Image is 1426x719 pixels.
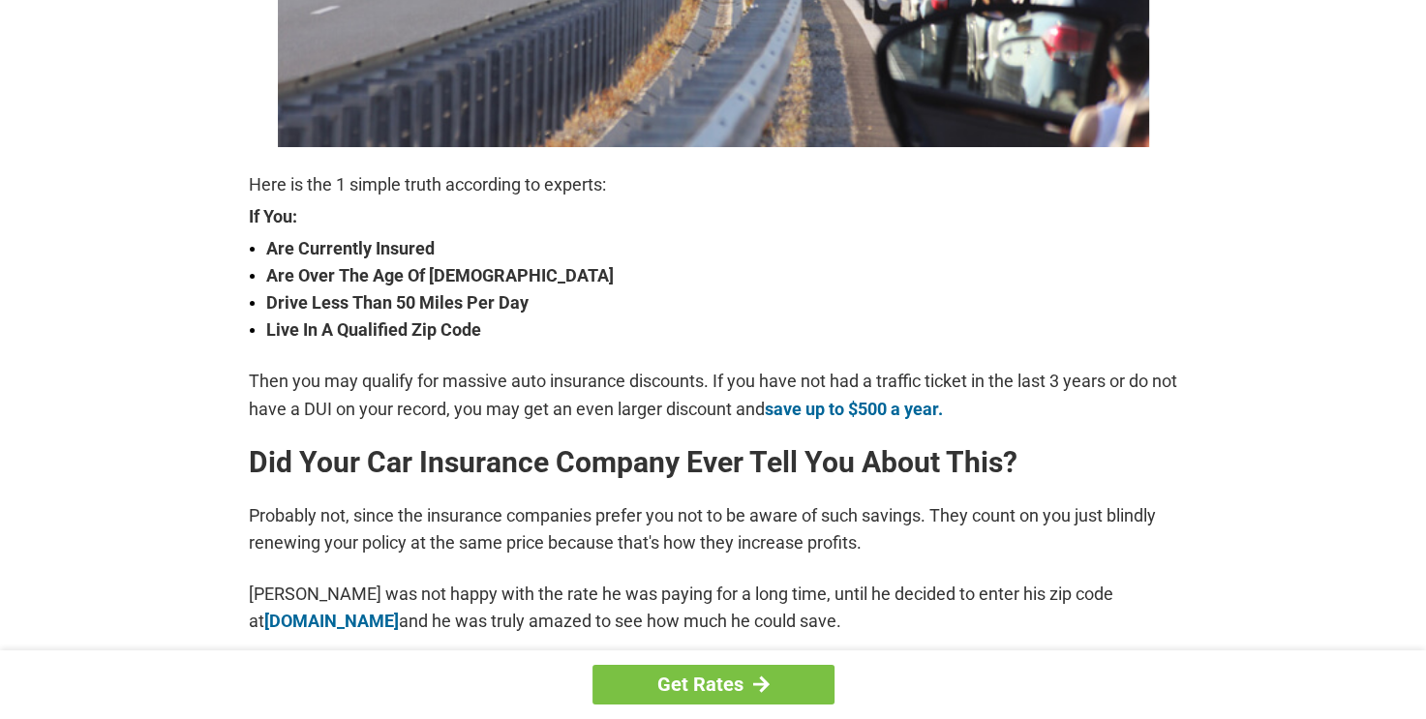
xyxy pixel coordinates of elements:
a: Get Rates [592,665,834,704]
a: [DOMAIN_NAME] [264,611,399,631]
strong: If You: [249,208,1178,225]
h2: Did Your Car Insurance Company Ever Tell You About This? [249,447,1178,478]
strong: Live In A Qualified Zip Code [266,316,1178,344]
strong: Are Currently Insured [266,235,1178,262]
strong: Are Over The Age Of [DEMOGRAPHIC_DATA] [266,262,1178,289]
a: save up to $500 a year. [765,399,943,419]
strong: Drive Less Than 50 Miles Per Day [266,289,1178,316]
p: [PERSON_NAME] was not happy with the rate he was paying for a long time, until he decided to ente... [249,581,1178,635]
p: Here is the 1 simple truth according to experts: [249,171,1178,198]
p: Then you may qualify for massive auto insurance discounts. If you have not had a traffic ticket i... [249,368,1178,422]
p: Probably not, since the insurance companies prefer you not to be aware of such savings. They coun... [249,502,1178,556]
